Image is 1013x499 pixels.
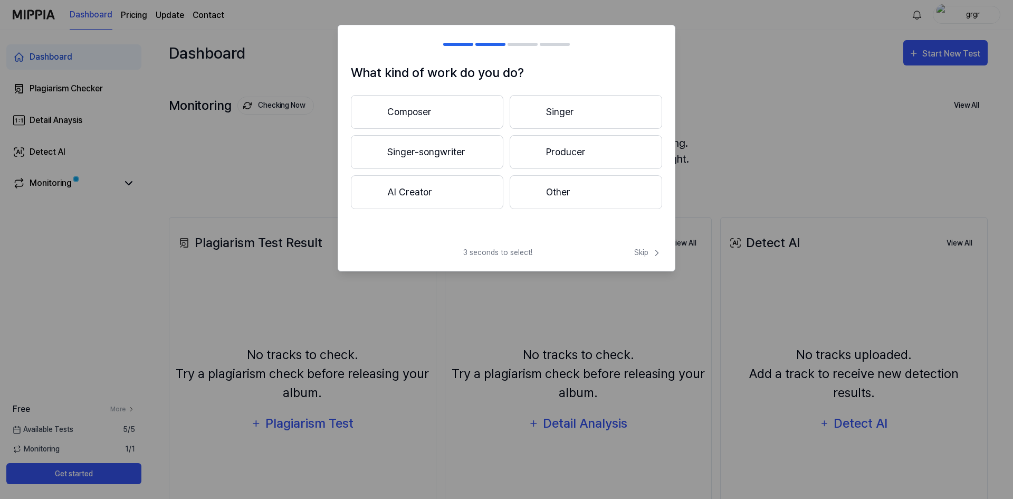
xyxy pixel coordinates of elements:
[632,247,662,258] button: Skip
[634,247,662,258] span: Skip
[351,175,503,209] button: AI Creator
[351,95,503,129] button: Composer
[510,175,662,209] button: Other
[510,95,662,129] button: Singer
[351,63,662,82] h1: What kind of work do you do?
[510,135,662,169] button: Producer
[351,135,503,169] button: Singer-songwriter
[463,247,532,258] span: 3 seconds to select!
